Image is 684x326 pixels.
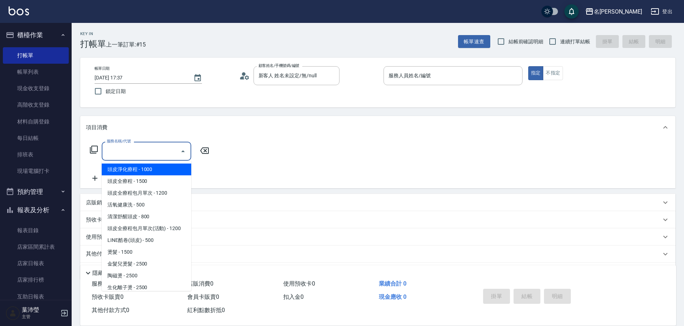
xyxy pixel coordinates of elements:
[86,124,107,131] p: 項目消費
[80,31,106,36] h2: Key In
[86,233,113,241] p: 使用預收卡
[187,293,219,300] span: 會員卡販賣 0
[594,7,642,16] div: 名[PERSON_NAME]
[106,88,126,95] span: 鎖定日期
[3,288,69,305] a: 互助日報表
[3,47,69,64] a: 打帳單
[3,26,69,44] button: 櫃檯作業
[6,306,20,320] img: Person
[177,146,189,157] button: Close
[3,222,69,239] a: 報表目錄
[102,282,191,293] span: 生化離子燙 - 2500
[106,40,146,49] span: 上一筆訂單:#15
[102,270,191,282] span: 陶磁燙 - 2500
[3,255,69,272] a: 店家日報表
[9,6,29,15] img: Logo
[3,201,69,219] button: 報表及分析
[86,250,152,258] p: 其他付款方式
[95,72,186,84] input: YYYY/MM/DD hh:mm
[80,211,675,228] div: 預收卡販賣
[543,66,563,80] button: 不指定
[102,175,191,187] span: 頭皮全療程 - 1500
[3,183,69,201] button: 預約管理
[3,272,69,288] a: 店家排行榜
[187,307,225,313] span: 紅利點數折抵 0
[102,199,191,211] span: 活氧健康洗 - 500
[80,194,675,211] div: 店販銷售
[102,187,191,199] span: 頭皮全療程包月單次 - 1200
[80,228,675,245] div: 使用預收卡
[3,239,69,255] a: 店家區間累計表
[102,164,191,175] span: 頭皮淨化療程 - 1000
[86,199,107,206] p: 店販銷售
[3,163,69,179] a: 現場電腦打卡
[92,293,124,300] span: 預收卡販賣 0
[102,211,191,223] span: 清潔舒醒頭皮 - 800
[560,38,590,45] span: 連續打單結帳
[107,138,131,144] label: 服務名稱/代號
[3,64,69,80] a: 帳單列表
[92,269,125,277] p: 隱藏業績明細
[3,130,69,146] a: 每日結帳
[3,113,69,130] a: 材料自購登錄
[509,38,544,45] span: 結帳前確認明細
[259,63,299,68] label: 顧客姓名/手機號碼/編號
[80,263,675,280] div: 備註及來源
[102,258,191,270] span: 金髮兒燙髮 - 2500
[102,246,191,258] span: 燙髮 - 1500
[3,146,69,163] a: 排班表
[22,313,58,320] p: 主管
[648,5,675,18] button: 登出
[528,66,544,80] button: 指定
[80,245,675,263] div: 其他付款方式入金可用餘額: 0
[102,223,191,234] span: 頭皮全療程包月單次(活動) - 1200
[564,4,579,19] button: save
[80,116,675,139] div: 項目消費
[86,216,113,224] p: 預收卡販賣
[379,280,406,287] span: 業績合計 0
[379,293,406,300] span: 現金應收 0
[80,39,106,49] h3: 打帳單
[283,293,304,300] span: 扣入金 0
[3,97,69,113] a: 高階收支登錄
[189,69,206,87] button: Choose date, selected date is 2025-08-17
[3,80,69,97] a: 現金收支登錄
[458,35,490,48] button: 帳單速查
[283,280,315,287] span: 使用預收卡 0
[92,307,129,313] span: 其他付款方式 0
[92,280,118,287] span: 服務消費 0
[582,4,645,19] button: 名[PERSON_NAME]
[22,306,58,313] h5: 葉沛瑩
[102,234,191,246] span: LINE酷卷(頭皮) - 500
[187,280,213,287] span: 店販消費 0
[95,66,110,71] label: 帳單日期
